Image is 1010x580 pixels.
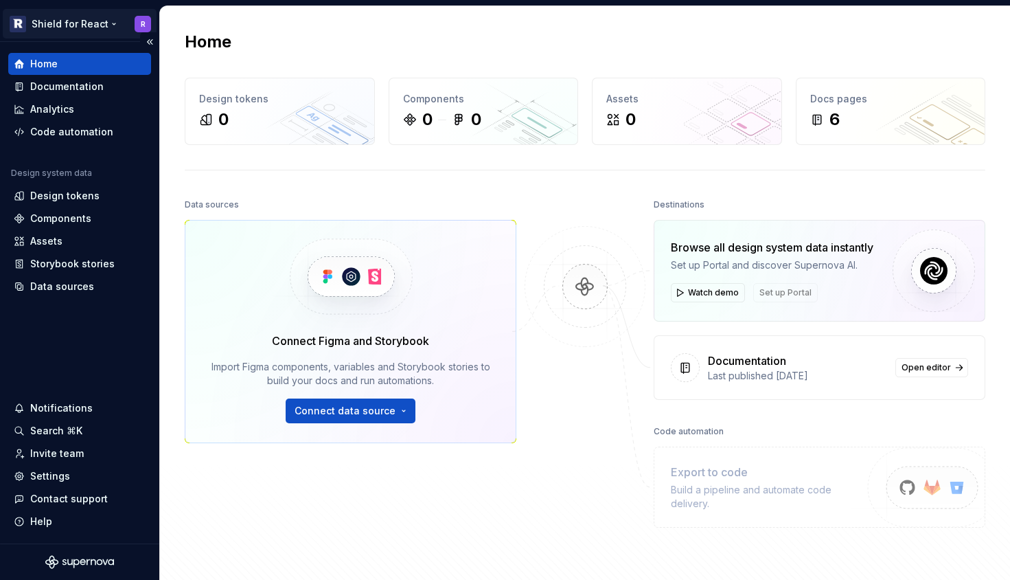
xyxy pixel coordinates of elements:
div: Build a pipeline and automate code delivery. [671,483,869,511]
div: Code automation [30,125,113,139]
a: Code automation [8,121,151,143]
div: Components [403,92,564,106]
button: Watch demo [671,283,745,302]
div: Settings [30,469,70,483]
div: Code automation [654,422,724,441]
button: Notifications [8,397,151,419]
div: 0 [218,109,229,131]
div: Documentation [30,80,104,93]
div: Shield for React [32,17,108,31]
div: Design system data [11,168,92,179]
a: Home [8,53,151,75]
a: Assets [8,230,151,252]
a: Data sources [8,276,151,298]
a: Assets0 [592,78,782,145]
a: Storybook stories [8,253,151,275]
div: Set up Portal and discover Supernova AI. [671,258,873,272]
div: Data sources [185,195,239,214]
div: Design tokens [199,92,360,106]
img: 5b96a3ba-bdbe-470d-a859-c795f8f9d209.png [10,16,26,32]
div: Storybook stories [30,257,115,271]
a: Components [8,208,151,230]
div: Assets [30,234,62,248]
div: Home [30,57,58,71]
h2: Home [185,31,231,53]
div: 0 [471,109,481,131]
div: 0 [625,109,636,131]
button: Collapse sidebar [140,32,159,52]
div: Analytics [30,102,74,116]
a: Documentation [8,76,151,98]
div: 6 [829,109,840,131]
div: Help [30,515,52,528]
a: Docs pages6 [796,78,986,145]
div: Browse all design system data instantly [671,239,873,256]
a: Invite team [8,443,151,465]
span: Watch demo [688,287,739,298]
a: Components00 [389,78,579,145]
div: Docs pages [810,92,972,106]
a: Design tokens0 [185,78,375,145]
a: Analytics [8,98,151,120]
span: Connect data source [295,404,395,418]
div: Documentation [708,353,786,369]
a: Open editor [895,358,968,377]
div: Assets [606,92,768,106]
a: Design tokens [8,185,151,207]
div: Data sources [30,280,94,293]
button: Search ⌘K [8,420,151,442]
div: Export to code [671,464,869,480]
div: Invite team [30,447,84,460]
div: Components [30,212,91,225]
div: 0 [422,109,433,131]
button: Help [8,511,151,533]
div: Contact support [30,492,108,506]
button: Connect data source [286,399,415,423]
button: Contact support [8,488,151,510]
svg: Supernova Logo [45,555,114,569]
div: Notifications [30,401,93,415]
div: Last published [DATE] [708,369,887,383]
button: Shield for ReactR [3,9,157,38]
div: Design tokens [30,189,100,203]
div: R [141,19,146,30]
div: Import Figma components, variables and Storybook stories to build your docs and run automations. [205,360,496,388]
a: Settings [8,465,151,487]
div: Search ⌘K [30,424,82,438]
div: Connect Figma and Storybook [272,333,429,349]
div: Destinations [654,195,704,214]
span: Open editor [902,362,951,373]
